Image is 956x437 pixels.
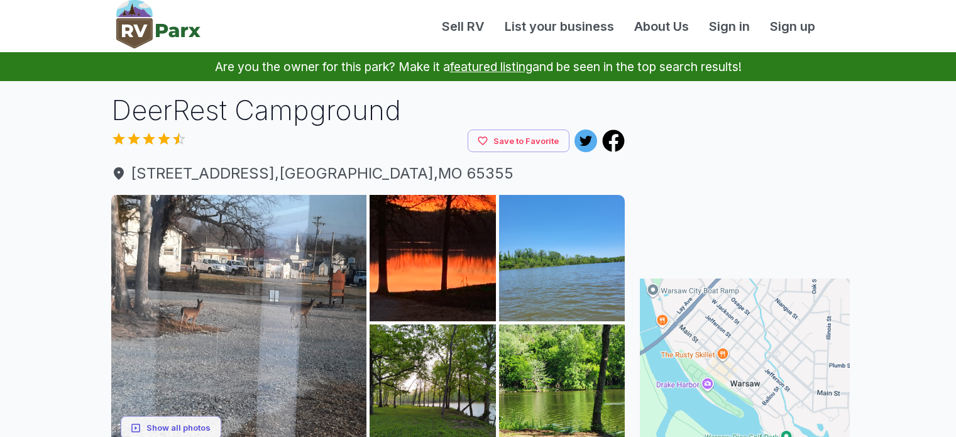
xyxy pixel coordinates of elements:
[640,91,850,248] iframe: Advertisement
[111,162,625,185] a: [STREET_ADDRESS],[GEOGRAPHIC_DATA],MO 65355
[499,195,625,321] img: AAcXr8reYmQB_Vh4GF0uABuLc3eA9RZl4uvIVxvVwEpBgM70w_CJX53Pra_Yba2SHocjQr1vjz6P0GvPNndTBkkw6v-lFvjHU...
[111,162,625,185] span: [STREET_ADDRESS] , [GEOGRAPHIC_DATA] , MO 65355
[760,17,825,36] a: Sign up
[450,59,532,74] a: featured listing
[624,17,699,36] a: About Us
[370,195,496,321] img: AAcXr8r0ifQY_M8rRcUxiSx6WfSGuLerV3-ahbrrujMlxlbAwfMvp3k278xziK9jwSt1IFyUtIe_JQNwnsswUNHkTnTK7WgKN...
[432,17,495,36] a: Sell RV
[699,17,760,36] a: Sign in
[468,130,569,153] button: Save to Favorite
[111,91,625,130] h1: DeerRest Campground
[495,17,624,36] a: List your business
[15,52,941,81] p: Are you the owner for this park? Make it a and be seen in the top search results!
